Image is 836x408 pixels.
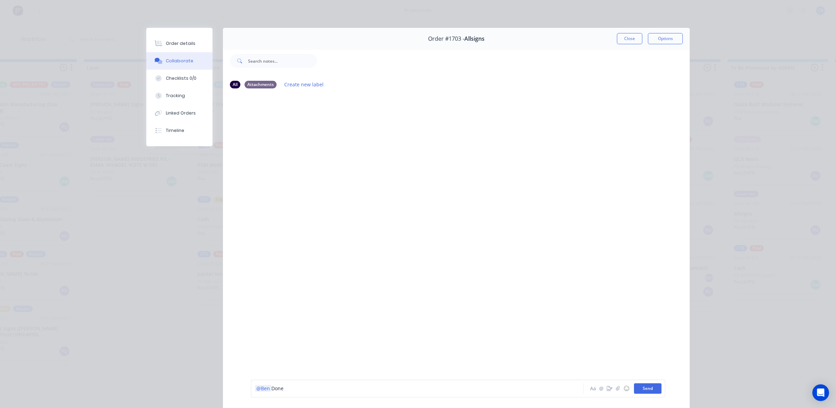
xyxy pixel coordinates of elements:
[166,127,184,134] div: Timeline
[648,33,683,44] button: Options
[166,93,185,99] div: Tracking
[271,385,284,392] span: Done
[146,52,212,70] button: Collaborate
[464,36,485,42] span: Allsigns
[230,81,240,88] div: All
[166,110,196,116] div: Linked Orders
[146,35,212,52] button: Order details
[634,383,661,394] button: Send
[617,33,642,44] button: Close
[166,40,195,47] div: Order details
[589,384,597,393] button: Aa
[146,70,212,87] button: Checklists 0/0
[622,384,630,393] button: ☺
[597,384,605,393] button: @
[428,36,464,42] span: Order #1703 -
[812,384,829,401] div: Open Intercom Messenger
[146,122,212,139] button: Timeline
[248,54,317,68] input: Search notes...
[245,81,277,88] div: Attachments
[146,104,212,122] button: Linked Orders
[166,58,193,64] div: Collaborate
[146,87,212,104] button: Tracking
[256,385,270,392] span: @Ben
[281,80,327,89] button: Create new label
[166,75,196,81] div: Checklists 0/0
